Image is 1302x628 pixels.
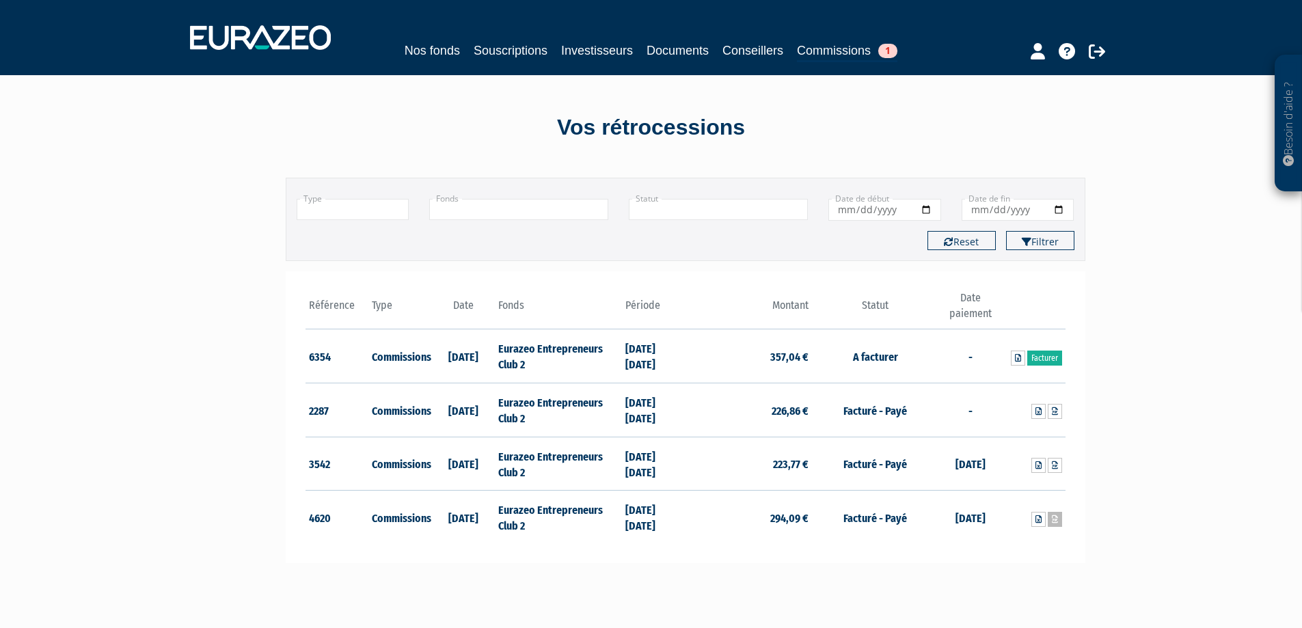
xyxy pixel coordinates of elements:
[938,290,1002,329] th: Date paiement
[722,41,783,60] a: Conseillers
[432,329,496,383] td: [DATE]
[368,329,432,383] td: Commissions
[812,437,938,491] td: Facturé - Payé
[938,329,1002,383] td: -
[368,290,432,329] th: Type
[812,491,938,544] td: Facturé - Payé
[306,329,369,383] td: 6354
[1027,351,1062,366] a: Facturer
[622,437,686,491] td: [DATE] [DATE]
[495,290,621,329] th: Fonds
[561,41,633,60] a: Investisseurs
[938,491,1002,544] td: [DATE]
[1006,231,1074,250] button: Filtrer
[262,112,1041,144] div: Vos rétrocessions
[432,383,496,437] td: [DATE]
[368,383,432,437] td: Commissions
[797,41,897,62] a: Commissions1
[812,383,938,437] td: Facturé - Payé
[686,383,812,437] td: 226,86 €
[495,329,621,383] td: Eurazeo Entrepreneurs Club 2
[938,437,1002,491] td: [DATE]
[306,491,369,544] td: 4620
[812,290,938,329] th: Statut
[812,329,938,383] td: A facturer
[306,290,369,329] th: Référence
[622,491,686,544] td: [DATE] [DATE]
[938,383,1002,437] td: -
[368,437,432,491] td: Commissions
[927,231,996,250] button: Reset
[686,290,812,329] th: Montant
[432,491,496,544] td: [DATE]
[495,491,621,544] td: Eurazeo Entrepreneurs Club 2
[495,383,621,437] td: Eurazeo Entrepreneurs Club 2
[432,437,496,491] td: [DATE]
[686,329,812,383] td: 357,04 €
[686,437,812,491] td: 223,77 €
[306,383,369,437] td: 2287
[368,491,432,544] td: Commissions
[190,25,331,50] img: 1732889491-logotype_eurazeo_blanc_rvb.png
[306,437,369,491] td: 3542
[432,290,496,329] th: Date
[495,437,621,491] td: Eurazeo Entrepreneurs Club 2
[474,41,547,60] a: Souscriptions
[622,383,686,437] td: [DATE] [DATE]
[622,290,686,329] th: Période
[622,329,686,383] td: [DATE] [DATE]
[405,41,460,60] a: Nos fonds
[647,41,709,60] a: Documents
[878,44,897,58] span: 1
[1281,62,1297,185] p: Besoin d'aide ?
[686,491,812,544] td: 294,09 €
